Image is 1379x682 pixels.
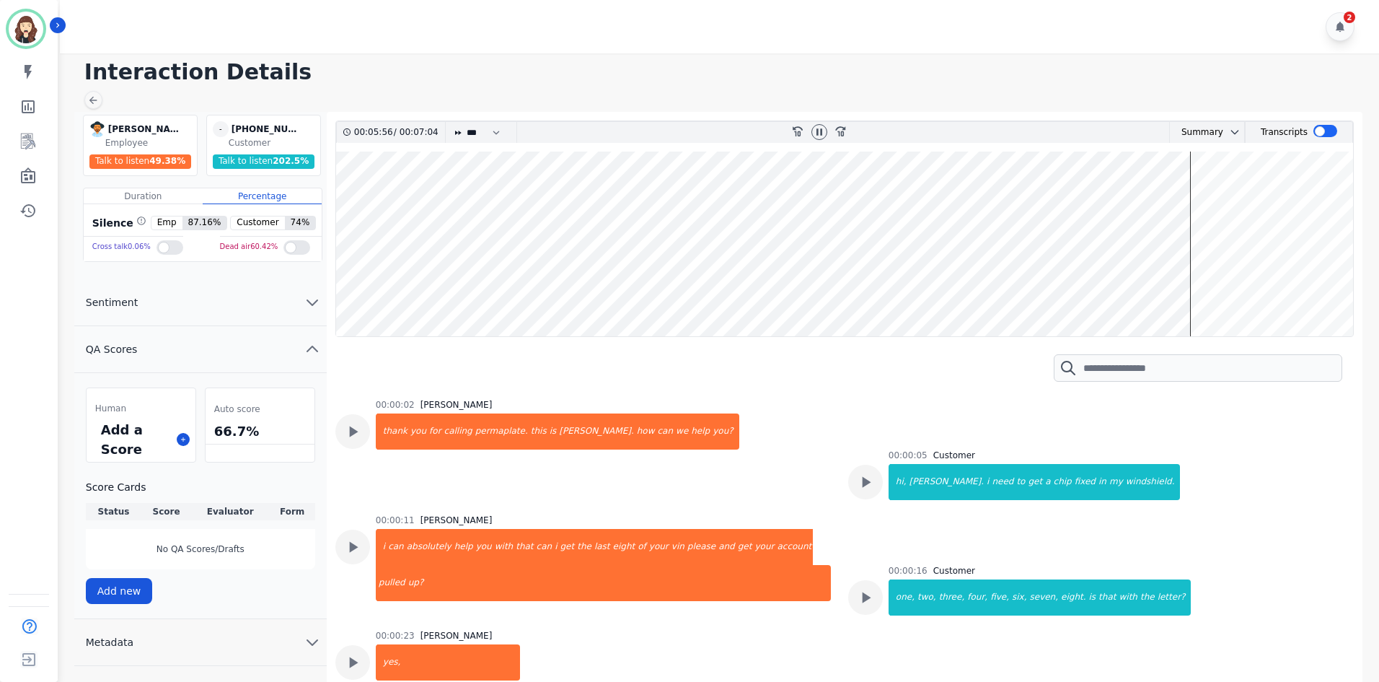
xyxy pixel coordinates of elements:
div: with [493,529,514,565]
div: with [1117,580,1138,616]
div: thank [377,414,409,450]
div: 66.7% [211,419,309,444]
div: Auto score [211,400,309,419]
th: Form [270,503,315,520]
svg: chevron down [1229,126,1241,138]
div: fixed [1073,464,1097,500]
div: Dead air 60.42 % [220,237,278,258]
div: Customer [933,565,975,577]
div: my [1108,464,1124,500]
div: Employee [105,137,194,149]
div: can [656,414,675,450]
span: 49.38 % [149,156,185,166]
span: Sentiment [74,295,149,310]
div: 00:00:11 [376,515,415,526]
div: you? [711,414,739,450]
div: five, [989,580,1010,616]
div: eight [612,529,637,565]
div: Customer [933,450,975,461]
span: - [213,121,229,137]
div: 00:00:23 [376,630,415,642]
div: [PERSON_NAME] [420,399,493,411]
div: vin [670,529,686,565]
div: six, [1010,580,1028,616]
div: last [593,529,612,565]
div: 2 [1344,12,1355,23]
svg: chevron down [304,294,321,311]
div: absolutely [405,529,453,565]
div: No QA Scores/Drafts [86,529,315,569]
div: get [736,529,754,565]
div: [PERSON_NAME] [108,121,180,137]
span: 202.5 % [273,156,309,166]
div: the [1139,580,1156,616]
img: Bordered avatar [9,12,43,46]
div: a [1044,464,1052,500]
div: Cross talk 0.06 % [92,237,151,258]
button: chevron down [1223,126,1241,138]
span: Emp [151,217,182,229]
button: Add new [86,578,153,604]
div: 00:05:56 [354,122,394,143]
div: i [553,529,558,565]
div: of [636,529,648,565]
svg: chevron up [304,341,321,358]
div: permaplate. [474,414,529,450]
div: the [576,529,593,565]
div: calling [443,414,474,450]
span: Human [95,403,126,414]
div: Silence [89,216,146,230]
div: two, [916,580,938,616]
div: seven, [1028,580,1060,616]
div: Talk to listen [213,154,315,169]
button: Sentiment chevron down [74,279,327,326]
div: [PHONE_NUMBER] [232,121,304,137]
div: your [648,529,670,565]
div: need [990,464,1015,500]
div: three, [938,580,966,616]
span: QA Scores [74,342,149,357]
h1: Interaction Details [84,59,1365,85]
div: yes, [377,644,520,681]
div: one, [890,580,916,616]
svg: chevron down [304,634,321,651]
div: can [535,529,554,565]
div: is [548,414,558,450]
div: Transcripts [1261,122,1308,143]
div: hi, [890,464,908,500]
div: pulled [377,565,407,601]
div: [PERSON_NAME] [420,630,493,642]
button: Metadata chevron down [74,619,327,666]
h3: Score Cards [86,480,315,494]
div: get [1026,464,1044,500]
div: you [475,529,493,565]
div: your [753,529,775,565]
div: [PERSON_NAME] [420,515,493,526]
div: that [1097,580,1117,616]
div: letter? [1156,580,1191,616]
div: get [558,529,576,565]
div: Summary [1170,122,1223,143]
div: can [387,529,405,565]
div: up? [407,565,831,601]
div: Talk to listen [89,154,192,169]
div: help [689,414,711,450]
th: Evaluator [191,503,270,520]
div: windshield. [1124,464,1181,500]
span: Metadata [74,635,145,650]
div: you [409,414,428,450]
div: we [674,414,689,450]
div: 00:00:05 [889,450,928,461]
div: that [514,529,534,565]
div: 00:00:02 [376,399,415,411]
button: QA Scores chevron up [74,326,327,373]
span: 74 % [285,217,316,229]
div: 00:00:16 [889,565,928,577]
div: Customer [229,137,317,149]
div: and [717,529,736,565]
div: 00:07:04 [397,122,436,143]
div: to [1015,464,1026,500]
div: Duration [84,188,203,204]
span: Customer [231,217,284,229]
div: eight. [1059,580,1087,616]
